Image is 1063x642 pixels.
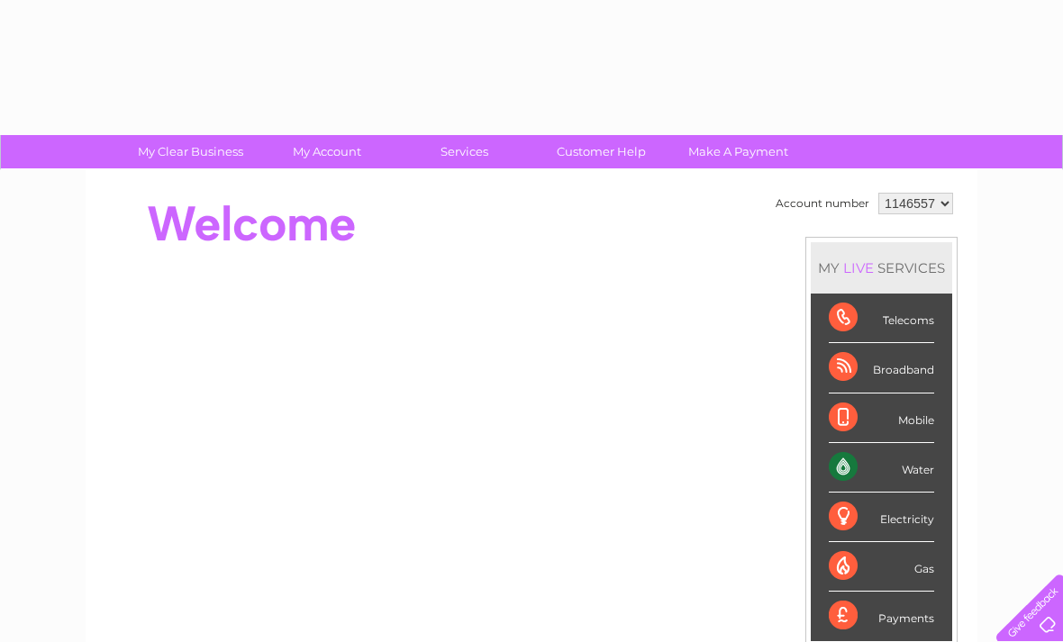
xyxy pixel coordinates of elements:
[829,393,934,443] div: Mobile
[829,542,934,592] div: Gas
[253,135,402,168] a: My Account
[390,135,539,168] a: Services
[829,343,934,393] div: Broadband
[664,135,813,168] a: Make A Payment
[116,135,265,168] a: My Clear Business
[527,135,676,168] a: Customer Help
[771,188,874,219] td: Account number
[829,294,934,343] div: Telecoms
[829,592,934,640] div: Payments
[829,493,934,542] div: Electricity
[840,259,877,276] div: LIVE
[829,443,934,493] div: Water
[811,242,952,294] div: MY SERVICES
